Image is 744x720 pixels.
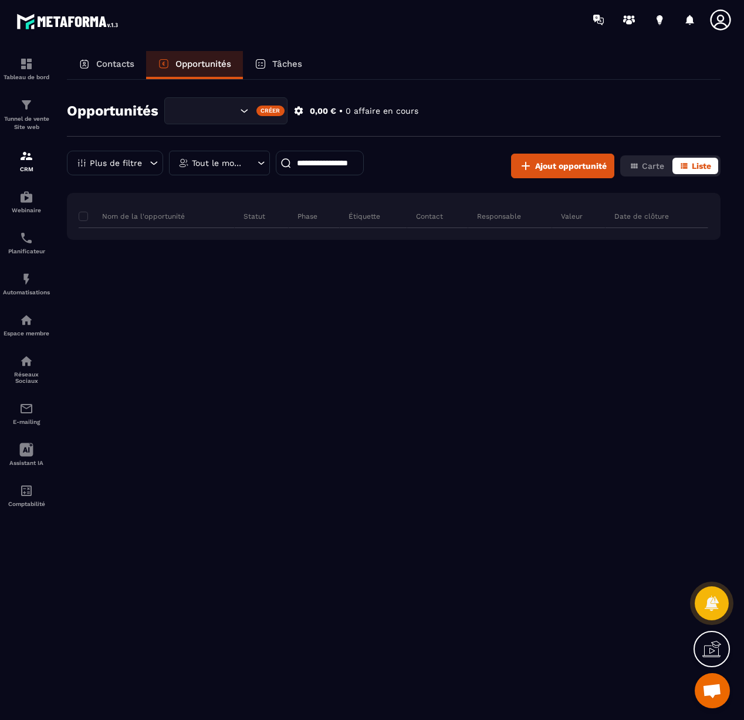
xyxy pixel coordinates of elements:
p: Nom de la l'opportunité [79,212,185,221]
a: Assistant IA [3,434,50,475]
a: formationformationTunnel de vente Site web [3,89,50,140]
a: Opportunités [146,51,243,79]
a: automationsautomationsWebinaire [3,181,50,222]
p: Planificateur [3,248,50,254]
a: emailemailE-mailing [3,393,50,434]
p: Espace membre [3,330,50,337]
span: Liste [692,161,711,171]
img: automations [19,313,33,327]
p: E-mailing [3,419,50,425]
p: Phase [297,212,317,221]
span: Ajout opportunité [535,160,607,172]
a: Tâches [243,51,314,79]
img: logo [16,11,122,32]
img: scheduler [19,231,33,245]
p: Automatisations [3,289,50,296]
p: • [339,106,343,117]
a: formationformationTableau de bord [3,48,50,89]
button: Ajout opportunité [511,154,614,178]
p: Responsable [477,212,521,221]
p: 0 affaire en cours [346,106,418,117]
p: Statut [244,212,265,221]
span: Carte [642,161,664,171]
h2: Opportunités [67,99,158,123]
p: Tâches [272,59,302,69]
a: accountantaccountantComptabilité [3,475,50,516]
img: automations [19,272,33,286]
p: Opportunités [175,59,231,69]
p: Tableau de bord [3,74,50,80]
p: CRM [3,166,50,172]
p: Étiquette [349,212,380,221]
a: formationformationCRM [3,140,50,181]
div: Créer [256,106,285,116]
img: email [19,402,33,416]
p: Réseaux Sociaux [3,371,50,384]
p: Tunnel de vente Site web [3,115,50,131]
p: Webinaire [3,207,50,213]
p: Tout le monde [192,159,244,167]
button: Liste [672,158,718,174]
p: Contacts [96,59,134,69]
img: formation [19,57,33,71]
div: Search for option [164,97,288,124]
p: Date de clôture [614,212,669,221]
a: automationsautomationsAutomatisations [3,263,50,304]
img: formation [19,149,33,163]
a: Contacts [67,51,146,79]
div: Ouvrir le chat [695,673,730,708]
a: social-networksocial-networkRéseaux Sociaux [3,345,50,393]
img: accountant [19,484,33,498]
p: Assistant IA [3,460,50,466]
p: Comptabilité [3,501,50,507]
a: automationsautomationsEspace membre [3,304,50,345]
a: schedulerschedulerPlanificateur [3,222,50,263]
input: Search for option [175,104,237,117]
p: Plus de filtre [90,159,142,167]
p: Valeur [561,212,583,221]
img: formation [19,98,33,112]
img: automations [19,190,33,204]
p: 0,00 € [310,106,336,117]
button: Carte [623,158,671,174]
p: Contact [416,212,443,221]
img: social-network [19,354,33,368]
